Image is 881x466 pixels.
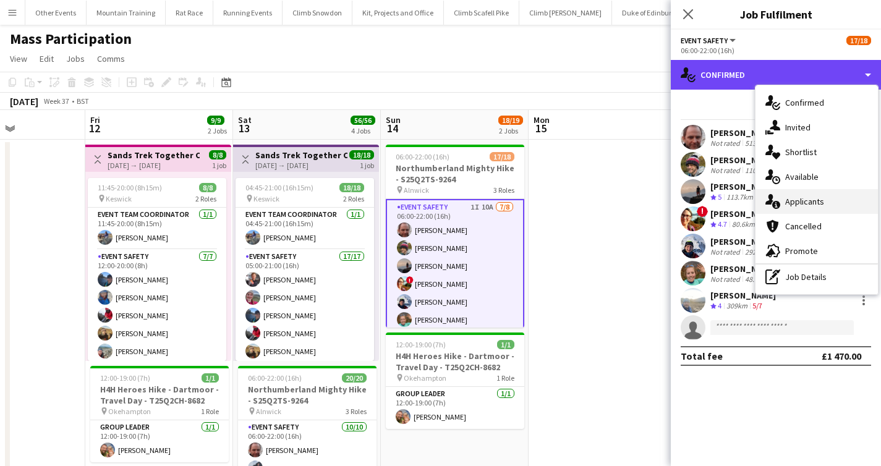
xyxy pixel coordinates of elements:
h3: Northumberland Mighty Hike - S25Q2TS-9264 [386,163,524,185]
app-job-card: 06:00-22:00 (16h)17/18Northumberland Mighty Hike - S25Q2TS-9264 Alnwick3 RolesEvent Safety1I10A7/... [386,145,524,328]
h1: Mass Participation [10,30,132,48]
h3: Sands Trek Together Challenge - S25Q2CH-9384 [108,150,200,161]
span: 20/20 [342,373,367,383]
div: 2 Jobs [208,126,227,135]
span: 56/56 [351,116,375,125]
span: 1/1 [202,373,219,383]
app-skills-label: 5/7 [752,301,762,310]
div: Not rated [710,166,743,175]
div: [DATE] [10,95,38,108]
button: Rat Race [166,1,213,25]
span: 1 Role [496,373,514,383]
div: [PERSON_NAME] [710,181,776,192]
app-card-role: Event Safety1I10A7/806:00-22:00 (16h)[PERSON_NAME][PERSON_NAME][PERSON_NAME]![PERSON_NAME][PERSON... [386,199,524,369]
span: 15 [532,121,550,135]
a: View [5,51,32,67]
div: Cancelled [755,214,878,239]
span: 13 [236,121,252,135]
span: 3 Roles [346,407,367,416]
span: 06:00-22:00 (16h) [248,373,302,383]
div: Not rated [710,138,743,148]
app-card-role: Event Safety7/712:00-20:00 (8h)[PERSON_NAME][PERSON_NAME][PERSON_NAME][PERSON_NAME][PERSON_NAME] [88,250,226,399]
div: BST [77,96,89,106]
button: Duke of Edinburgh [612,1,690,25]
span: Okehampton [108,407,151,416]
span: 18/18 [349,150,374,159]
app-card-role: Event Team Coordinator1/104:45-21:00 (16h15m)[PERSON_NAME] [236,208,374,250]
span: 8/8 [209,150,226,159]
app-job-card: 12:00-19:00 (7h)1/1H4H Heroes Hike - Dartmoor - Travel Day - T25Q2CH-8682 Okehampton1 RoleGroup L... [386,333,524,429]
div: Confirmed [671,60,881,90]
div: 113.7km [724,192,755,203]
span: 12 [88,121,100,135]
app-card-role: Event Team Coordinator1/111:45-20:00 (8h15m)[PERSON_NAME] [88,208,226,250]
span: 1 Role [201,407,219,416]
div: [DATE] → [DATE] [255,161,347,170]
div: 110.5km [743,166,774,175]
a: Edit [35,51,59,67]
span: 5 [718,192,721,201]
div: Total fee [681,350,723,362]
div: 4 Jobs [351,126,375,135]
span: 14 [384,121,401,135]
div: Not rated [710,247,743,256]
div: Not rated [710,274,743,284]
button: Event Safety [681,36,738,45]
div: 1 job [360,159,374,170]
span: Alnwick [256,407,281,416]
span: 1/1 [497,340,514,349]
span: 2 Roles [343,194,364,203]
span: 3 Roles [493,185,514,195]
span: ! [697,206,708,217]
app-card-role: Group Leader1/112:00-19:00 (7h)[PERSON_NAME] [90,420,229,462]
span: 4.7 [718,219,727,229]
span: 06:00-22:00 (16h) [396,152,449,161]
div: 309km [724,301,750,311]
div: £1 470.00 [822,350,861,362]
app-job-card: 04:45-21:00 (16h15m)18/18 Keswick2 RolesEvent Team Coordinator1/104:45-21:00 (16h15m)[PERSON_NAME... [236,178,374,361]
span: 12:00-19:00 (7h) [396,340,446,349]
span: Fri [90,114,100,125]
span: 9/9 [207,116,224,125]
div: 292.9km [743,247,774,256]
div: 06:00-22:00 (16h) [681,46,871,55]
span: Comms [97,53,125,64]
span: Week 37 [41,96,72,106]
div: 48.6km [743,274,770,284]
div: [PERSON_NAME] [710,127,783,138]
span: Mon [534,114,550,125]
span: Alnwick [404,185,429,195]
div: 2 Jobs [499,126,522,135]
span: 4 [718,301,721,310]
span: 18/19 [498,116,523,125]
div: [PERSON_NAME] [710,155,789,166]
span: 18/18 [339,183,364,192]
div: [PERSON_NAME] [710,208,776,219]
div: Promote [755,239,878,263]
button: Kit, Projects and Office [352,1,444,25]
span: 12:00-19:00 (7h) [100,373,150,383]
span: 04:45-21:00 (16h15m) [245,183,313,192]
app-job-card: 11:45-20:00 (8h15m)8/8 Keswick2 RolesEvent Team Coordinator1/111:45-20:00 (8h15m)[PERSON_NAME]Eve... [88,178,226,361]
div: 513km [743,138,768,148]
button: Climb Scafell Pike [444,1,519,25]
div: Shortlist [755,140,878,164]
span: Keswick [253,194,279,203]
span: ! [406,276,414,284]
span: Sat [238,114,252,125]
div: Confirmed [755,90,878,115]
div: Available [755,164,878,189]
div: [PERSON_NAME] [710,290,776,301]
button: Climb [PERSON_NAME] [519,1,612,25]
button: Other Events [25,1,87,25]
span: Keswick [106,194,132,203]
button: Running Events [213,1,283,25]
div: Applicants [755,189,878,214]
div: Invited [755,115,878,140]
div: 80.6km [730,219,757,230]
button: Mountain Training [87,1,166,25]
button: Climb Snowdon [283,1,352,25]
